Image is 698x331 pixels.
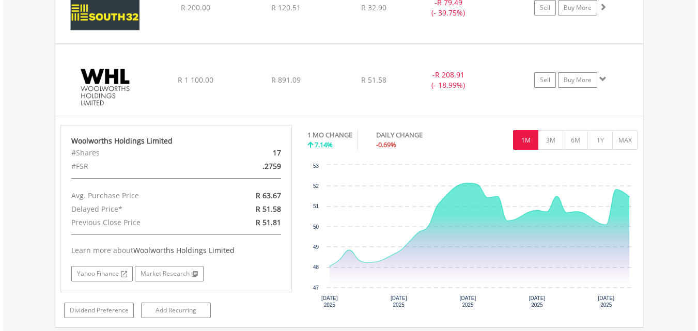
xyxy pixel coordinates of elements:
text: [DATE] 2025 [529,295,545,308]
span: Woolworths Holdings Limited [133,245,235,255]
div: Woolworths Holdings Limited [71,136,281,146]
button: 1Y [587,130,613,150]
text: 47 [313,285,319,291]
a: Market Research [135,266,204,281]
a: Add Recurring [141,303,211,318]
span: R 51.58 [361,75,386,85]
button: MAX [612,130,638,150]
a: Buy More [558,72,597,88]
span: R 63.67 [256,191,281,200]
text: [DATE] 2025 [460,295,476,308]
a: Yahoo Finance [71,266,133,281]
div: Delayed Price* [64,202,214,216]
span: R 32.90 [361,3,386,12]
button: 6M [563,130,588,150]
button: 1M [513,130,538,150]
span: R 200.00 [181,3,210,12]
text: [DATE] 2025 [391,295,407,308]
text: 52 [313,183,319,189]
div: #Shares [64,146,214,160]
div: #FSR [64,160,214,173]
text: [DATE] 2025 [598,295,614,308]
span: 7.14% [315,140,333,149]
span: R 51.58 [256,204,281,214]
span: R 891.09 [271,75,301,85]
span: R 51.81 [256,217,281,227]
text: 51 [313,203,319,209]
div: Avg. Purchase Price [64,189,214,202]
text: [DATE] 2025 [321,295,338,308]
svg: Interactive chart [307,160,638,315]
div: .2759 [213,160,288,173]
div: Chart. Highcharts interactive chart. [307,160,638,315]
span: R 120.51 [271,3,301,12]
text: 48 [313,264,319,270]
div: 1 MO CHANGE [307,130,352,140]
text: 50 [313,224,319,230]
span: -0.69% [376,140,396,149]
div: - (- 18.99%) [410,70,488,90]
a: Sell [534,72,556,88]
a: Dividend Preference [64,303,134,318]
div: DAILY CHANGE [376,130,459,140]
span: R 1 100.00 [178,75,213,85]
button: 3M [538,130,563,150]
div: 17 [213,146,288,160]
div: Previous Close Price [64,216,214,229]
text: 53 [313,163,319,169]
img: EQU.ZA.WHL.png [60,57,149,113]
div: Learn more about [71,245,281,256]
span: R 208.91 [435,70,464,80]
text: 49 [313,244,319,250]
